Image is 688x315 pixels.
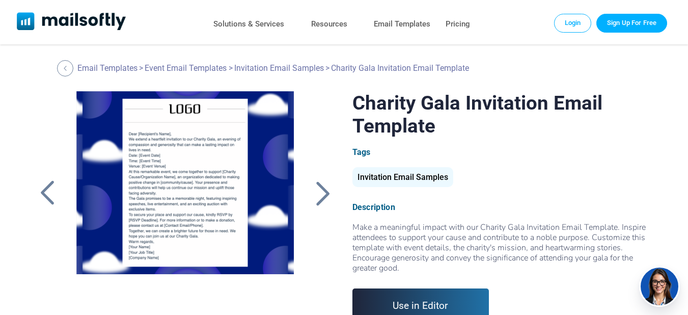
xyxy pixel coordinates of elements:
a: Invitation Email Samples [352,176,453,181]
a: Event Email Templates [145,63,227,73]
a: Solutions & Services [213,17,284,32]
h1: Charity Gala Invitation Email Template [352,91,654,137]
div: Invitation Email Samples [352,167,453,187]
a: Mailsoftly [17,12,126,32]
a: Back [310,180,336,206]
div: Tags [352,147,654,157]
a: Email Templates [77,63,137,73]
a: Pricing [446,17,470,32]
a: Resources [311,17,347,32]
a: Email Templates [374,17,430,32]
div: Make a meaningful impact with our Charity Gala Invitation Email Template. Inspire attendees to su... [352,222,654,273]
a: Login [554,14,592,32]
div: Description [352,202,654,212]
a: Trial [596,14,667,32]
a: Back [35,180,60,206]
a: Back [57,60,76,76]
a: Invitation Email Samples [234,63,324,73]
